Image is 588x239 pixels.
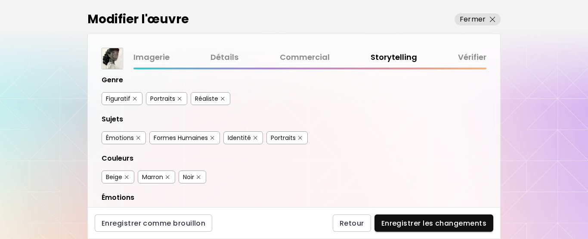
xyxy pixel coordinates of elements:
[298,136,302,140] img: delete
[125,175,129,179] img: delete
[210,136,214,140] img: delete
[136,136,140,140] img: delete
[124,174,130,180] button: delete
[195,94,218,103] div: Réaliste
[340,219,364,228] span: Retour
[178,97,182,101] img: delete
[183,173,194,181] div: Noir
[228,133,251,142] div: Identité
[197,175,201,179] img: delete
[102,153,377,164] div: Couleurs
[132,96,138,102] button: delete
[102,219,205,228] span: Enregistrer comme brouillon
[135,135,142,141] button: delete
[133,97,137,101] img: delete
[102,114,377,124] div: Sujets
[333,214,371,232] button: Retour
[176,96,183,102] button: delete
[133,51,170,64] a: Imagerie
[271,133,296,142] div: Portraits
[381,219,486,228] span: Enregistrer les changements
[106,94,130,103] div: Figuratif
[102,48,123,69] img: thumbnail
[166,175,170,179] img: delete
[102,74,377,85] div: Genre
[142,173,163,181] div: Marron
[150,94,175,103] div: Portraits
[154,133,208,142] div: Formes Humaines
[95,214,212,232] button: Enregistrer comme brouillon
[297,135,303,141] button: delete
[102,192,377,203] div: Émotions
[210,51,238,64] a: Détails
[221,97,225,101] img: delete
[209,135,216,141] button: delete
[374,214,493,232] button: Enregistrer les changements
[220,96,226,102] button: delete
[252,135,259,141] button: delete
[458,51,486,64] a: Vérifier
[280,51,330,64] a: Commercial
[106,173,122,181] div: Beige
[106,133,134,142] div: Émotions
[164,174,171,180] button: delete
[195,174,202,180] button: delete
[254,136,257,140] img: delete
